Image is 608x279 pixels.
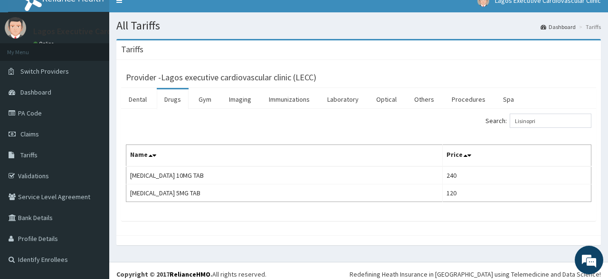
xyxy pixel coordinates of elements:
th: Name [126,145,443,167]
a: Optical [369,89,404,109]
p: Lagos Executive Cardiovascular Clinic [33,27,171,36]
h3: Tariffs [121,45,143,54]
a: Drugs [157,89,189,109]
strong: Copyright © 2017 . [116,270,212,279]
a: Procedures [444,89,493,109]
a: Imaging [221,89,259,109]
a: Gym [191,89,219,109]
span: Claims [20,130,39,138]
td: 120 [442,184,591,202]
h3: Provider - Lagos executive cardiovascular clinic (LECC) [126,73,316,82]
td: 240 [442,166,591,184]
a: Laboratory [320,89,366,109]
span: Tariffs [20,151,38,159]
input: Search: [510,114,591,128]
div: Minimize live chat window [156,5,179,28]
h1: All Tariffs [116,19,601,32]
a: Spa [495,89,522,109]
span: Dashboard [20,88,51,96]
a: Dashboard [541,23,576,31]
textarea: Type your message and hit 'Enter' [5,182,181,215]
div: Redefining Heath Insurance in [GEOGRAPHIC_DATA] using Telemedicine and Data Science! [350,269,601,279]
a: Online [33,40,56,47]
a: Immunizations [261,89,317,109]
img: User Image [5,17,26,38]
td: [MEDICAL_DATA] 10MG TAB [126,166,443,184]
li: Tariffs [577,23,601,31]
label: Search: [485,114,591,128]
th: Price [442,145,591,167]
a: Others [407,89,442,109]
a: Dental [121,89,154,109]
span: We're online! [55,81,131,177]
a: RelianceHMO [170,270,210,279]
div: Chat with us now [49,53,160,66]
td: [MEDICAL_DATA] 5MG TAB [126,184,443,202]
span: Switch Providers [20,67,69,76]
img: d_794563401_company_1708531726252_794563401 [18,48,38,71]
